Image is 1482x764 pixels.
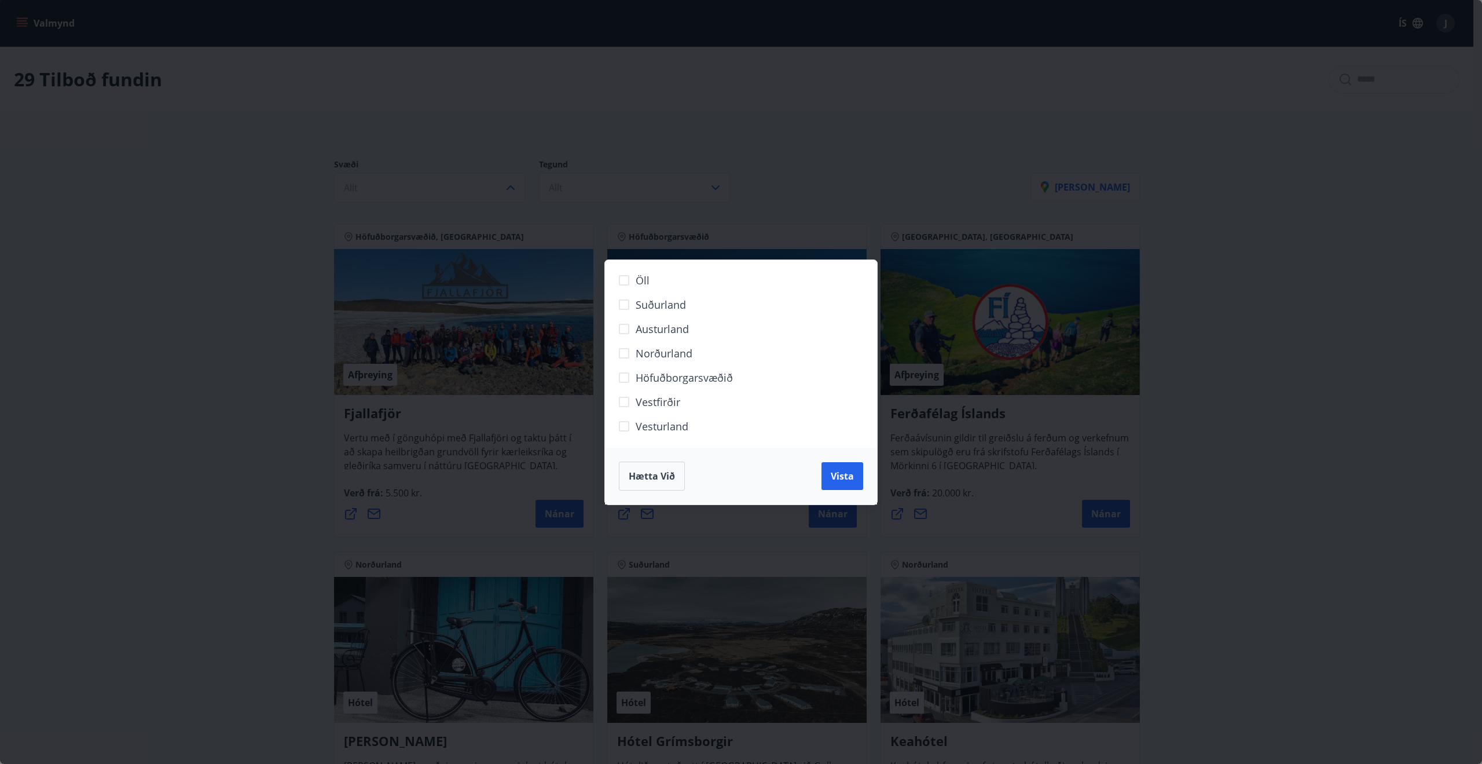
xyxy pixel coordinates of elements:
span: Austurland [636,321,689,337]
span: Vestfirðir [636,394,680,410]
span: Öll [636,273,650,288]
button: Vista [821,462,863,490]
span: Norðurland [636,346,692,361]
span: Hætta við [629,470,675,482]
span: Suðurland [636,297,686,312]
span: Vista [831,470,854,482]
span: Höfuðborgarsvæðið [636,370,733,385]
button: Hætta við [619,462,685,491]
span: Vesturland [636,419,688,434]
